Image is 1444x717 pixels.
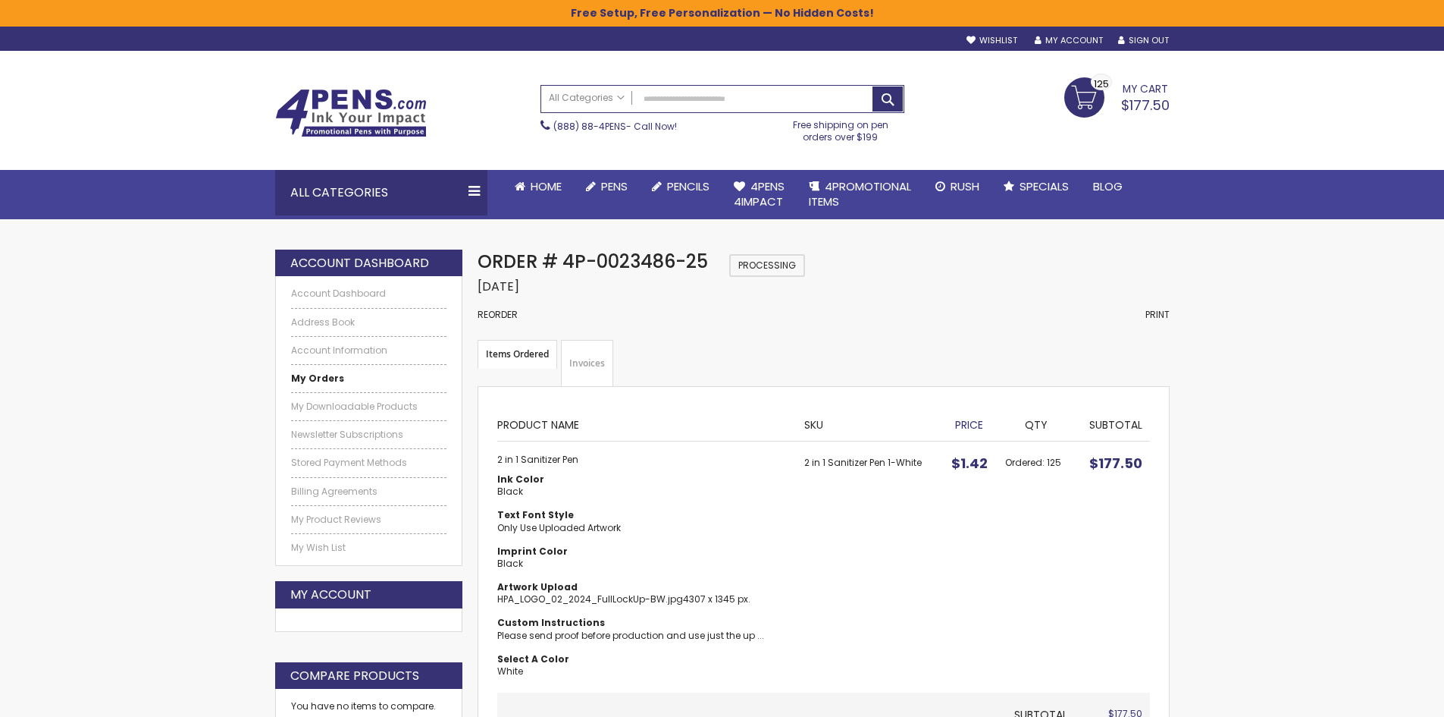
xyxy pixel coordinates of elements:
dt: Text Font Style [497,509,789,521]
dd: Black [497,558,789,570]
dt: Artwork Upload [497,581,789,593]
a: Specials [991,170,1081,203]
a: Newsletter Subscriptions [291,429,447,441]
a: Pencils [640,170,722,203]
dd: Black [497,486,789,498]
a: My Product Reviews [291,514,447,526]
a: Account Dashboard [291,288,447,300]
dt: Imprint Color [497,546,789,558]
a: 4PROMOTIONALITEMS [797,170,923,219]
strong: Compare Products [290,668,419,684]
span: $177.50 [1089,454,1142,473]
span: All Categories [549,92,625,104]
div: Free shipping on pen orders over $199 [777,113,904,143]
span: Blog [1093,178,1123,194]
span: [DATE] [478,278,519,295]
span: Order # 4P-0023486-25 [478,249,708,274]
a: (888) 88-4PENS [553,120,626,133]
dd: Please send proof before production and use just the up ... [497,630,789,642]
strong: My Account [290,586,371,603]
a: All Categories [541,86,632,111]
span: 125 [1047,456,1061,469]
a: Blog [1081,170,1135,203]
a: 4Pens4impact [722,170,797,219]
a: Address Book [291,316,447,329]
a: Print [1145,309,1170,321]
a: My Wish List [291,542,447,554]
a: Wishlist [966,35,1017,46]
span: $177.50 [1121,96,1170,115]
a: Sign Out [1118,35,1169,46]
span: Pencils [667,178,709,194]
dd: White [497,665,789,678]
td: 2 in 1 Sanitizer Pen 1-White [797,442,941,693]
span: $1.42 [951,454,988,473]
a: My Account [1035,35,1103,46]
a: Pens [574,170,640,203]
span: Ordered [1005,456,1047,469]
span: - Call Now! [553,120,677,133]
span: 4Pens 4impact [734,178,785,209]
dt: Select A Color [497,653,789,665]
span: 125 [1094,77,1109,91]
strong: 2 in 1 Sanitizer Pen [497,454,789,466]
a: Billing Agreements [291,486,447,498]
span: Home [531,178,562,194]
a: Rush [923,170,991,203]
strong: Account Dashboard [290,255,429,272]
dt: Ink Color [497,473,789,486]
div: All Categories [275,170,487,215]
span: Print [1145,308,1170,321]
a: My Downloadable Products [291,401,447,413]
img: 4Pens Custom Pens and Promotional Products [275,89,427,137]
th: Qty [998,406,1076,441]
a: $177.50 125 [1064,77,1170,115]
a: Stored Payment Methods [291,457,447,469]
th: Subtotal [1075,406,1149,441]
a: Invoices [561,340,613,387]
dd: 4307 x 1345 px. [497,593,789,605]
a: Account Information [291,344,447,357]
a: HPA_LOGO_02_2024_FullLockUp-BW.jpg [497,593,683,605]
dt: Custom Instructions [497,617,789,629]
th: Product Name [497,406,797,441]
strong: Items Ordered [478,340,557,369]
span: Pens [601,178,628,194]
strong: My Orders [291,372,344,385]
span: Rush [951,178,979,194]
a: Home [503,170,574,203]
span: 4PROMOTIONAL ITEMS [809,178,911,209]
span: Specials [1020,178,1069,194]
a: My Orders [291,373,447,385]
a: Reorder [478,308,518,321]
th: SKU [797,406,941,441]
dd: Only Use Uploaded Artwork [497,522,789,534]
th: Price [941,406,998,441]
span: Processing [729,254,805,277]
